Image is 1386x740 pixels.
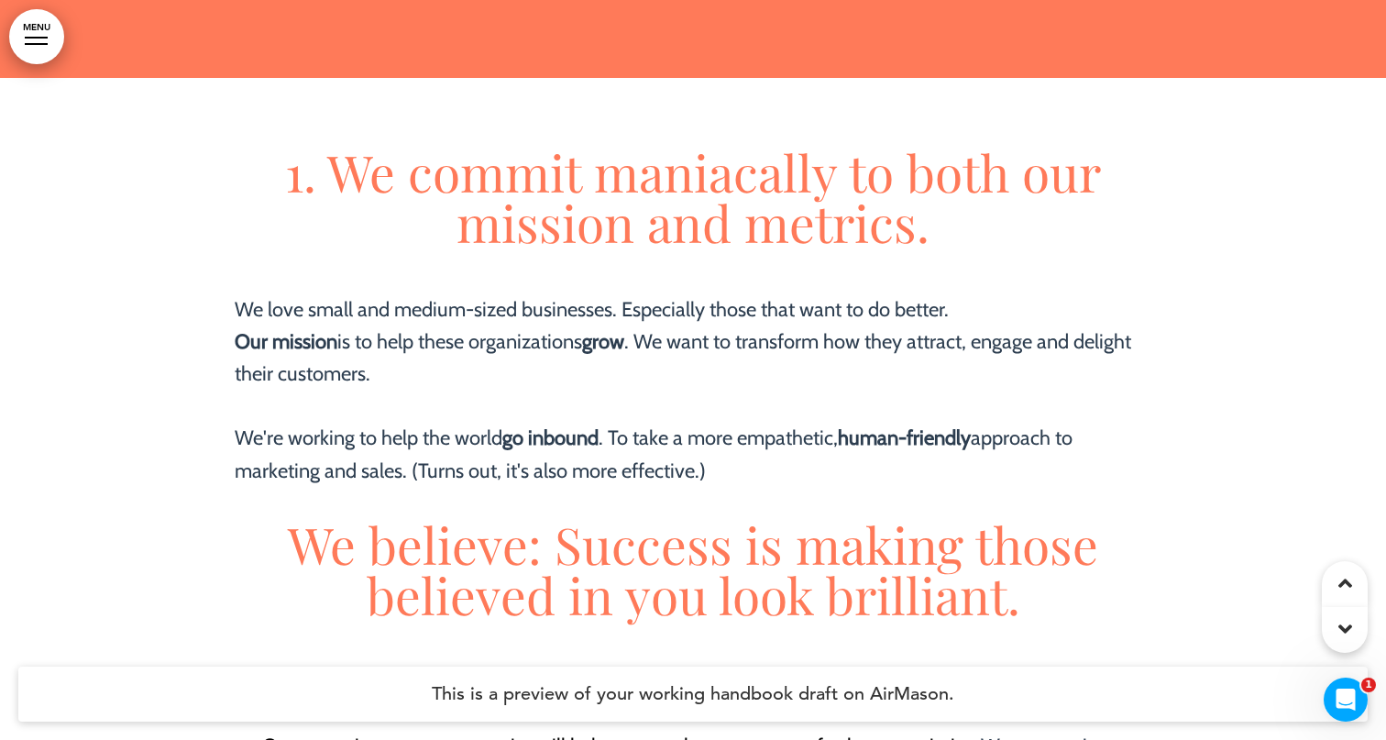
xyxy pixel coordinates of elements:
span: 1. We commit maniacally to both our mission and metrics. [285,138,1101,256]
strong: human-friendly [838,425,971,450]
strong: Our mission [235,329,337,354]
iframe: Intercom live chat [1324,678,1368,722]
span: is to help these organizations . We want to transform how they attract, engage and delight their ... [235,329,1131,386]
strong: grow [582,329,624,354]
span: We're working to help the world . To take a more empathetic, approach to marketing and sales. (Tu... [235,425,1072,482]
span: 1 [1361,678,1376,692]
span: We believe: Success is making those believed in you look brilliant. [288,510,1098,628]
span: We love small and medium-sized businesses. Especially those that want to do better. [235,297,949,322]
a: MENU [9,9,64,64]
h4: This is a preview of your working handbook draft on AirMason. [18,667,1368,722]
strong: go inbound [502,425,599,450]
